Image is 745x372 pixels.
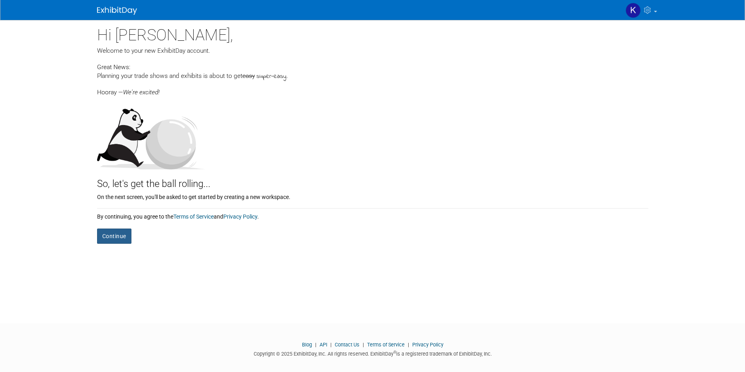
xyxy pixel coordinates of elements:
[97,81,648,97] div: Hooray —
[97,101,205,169] img: Let's get the ball rolling
[626,3,641,18] img: Karen Quatromoni
[320,342,327,348] a: API
[97,169,648,191] div: So, let's get the ball rolling...
[313,342,318,348] span: |
[173,213,214,220] a: Terms of Service
[335,342,360,348] a: Contact Us
[393,350,396,354] sup: ®
[97,229,131,244] button: Continue
[367,342,405,348] a: Terms of Service
[361,342,366,348] span: |
[328,342,334,348] span: |
[406,342,411,348] span: |
[223,213,257,220] a: Privacy Policy
[412,342,443,348] a: Privacy Policy
[97,191,648,201] div: On the next screen, you'll be asked to get started by creating a new workspace.
[97,46,648,55] div: Welcome to your new ExhibitDay account.
[302,342,312,348] a: Blog
[123,89,159,96] span: We're excited!
[97,20,648,46] div: Hi [PERSON_NAME],
[97,209,648,221] div: By continuing, you agree to the and .
[97,72,648,81] div: Planning your trade shows and exhibits is about to get .
[256,72,286,81] span: super-easy
[242,72,255,80] span: easy
[97,62,648,72] div: Great News:
[97,7,137,15] img: ExhibitDay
